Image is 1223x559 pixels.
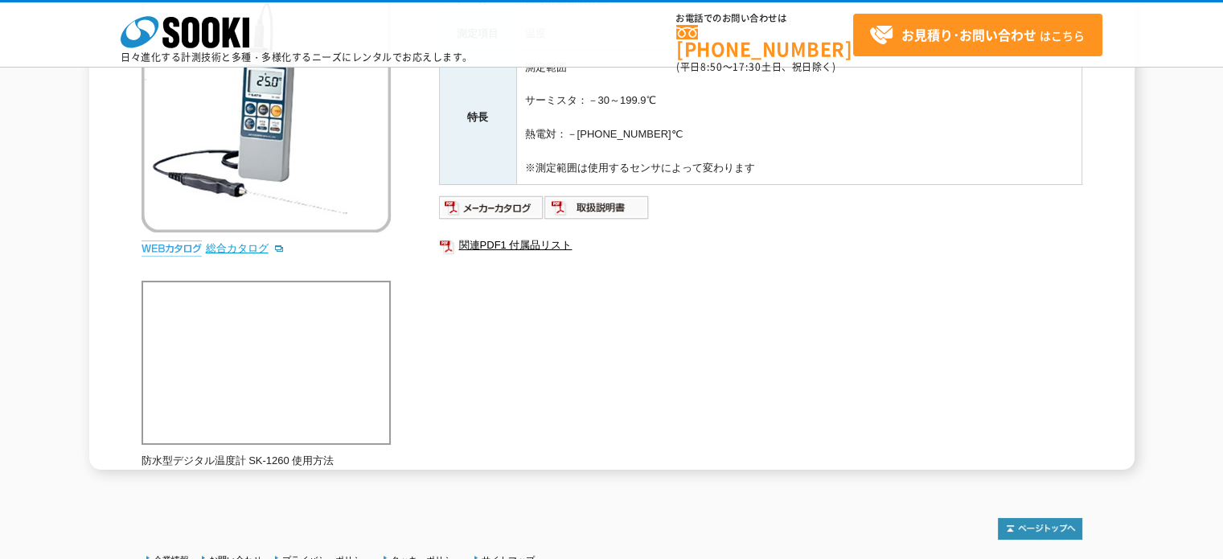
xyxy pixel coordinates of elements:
a: 総合カタログ [206,242,285,254]
p: 防水型デジタル温度計 SK-1260 使用方法 [142,453,391,470]
span: 17:30 [733,60,761,74]
span: 8:50 [700,60,723,74]
a: 取扱説明書 [544,206,650,218]
p: 日々進化する計測技術と多種・多様化するニーズにレンタルでお応えします。 [121,52,473,62]
a: お見積り･お問い合わせはこちら [853,14,1102,56]
img: 取扱説明書 [544,195,650,220]
img: メーカーカタログ [439,195,544,220]
span: はこちら [869,23,1085,47]
th: 特長 [439,51,516,185]
a: メーカーカタログ [439,206,544,218]
td: 測定範囲 サーミスタ：－30～199.9℃ 熱電対：－[PHONE_NUMBER]℃ ※測定範囲は使用するセンサによって変わります [516,51,1081,185]
strong: お見積り･お問い合わせ [901,25,1036,44]
img: webカタログ [142,240,202,257]
img: トップページへ [998,518,1082,540]
span: お電話でのお問い合わせは [676,14,853,23]
a: 関連PDF1 付属品リスト [439,235,1082,256]
a: [PHONE_NUMBER] [676,25,853,58]
span: (平日 ～ 土日、祝日除く) [676,60,835,74]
